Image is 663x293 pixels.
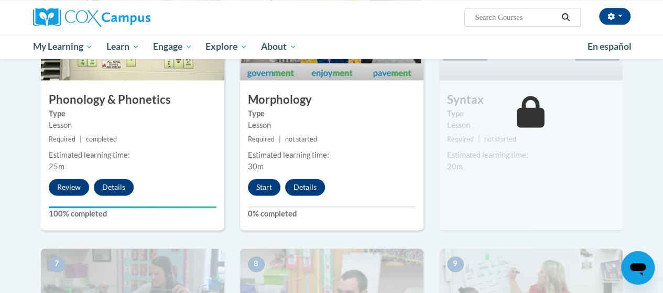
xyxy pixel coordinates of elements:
[106,40,139,53] span: Learn
[199,35,254,59] a: Explore
[49,256,66,272] span: 7
[49,120,216,131] div: Lesson
[94,179,134,196] button: Details
[25,35,638,59] div: Main menu
[153,40,192,53] span: Engage
[100,35,146,59] a: Learn
[248,208,416,220] label: 0% completed
[447,120,615,131] div: Lesson
[478,135,480,143] span: |
[248,135,275,143] span: Required
[49,135,75,143] span: Required
[621,251,655,285] iframe: Button to launch messaging window, conversation in progress
[474,11,558,24] input: Search Courses
[588,41,632,52] span: En español
[558,11,573,24] button: Search
[447,108,615,120] label: Type
[86,135,117,143] span: completed
[439,92,623,108] h3: Syntax
[447,135,474,143] span: Required
[248,149,416,161] div: Estimated learning time:
[599,8,631,25] button: Account Settings
[49,208,216,220] label: 100% completed
[285,135,317,143] span: not started
[285,179,325,196] button: Details
[41,92,224,108] h3: Phonology & Phonetics
[248,256,265,272] span: 8
[248,120,416,131] div: Lesson
[146,35,199,59] a: Engage
[279,135,281,143] span: |
[447,162,463,171] span: 20m
[261,40,297,53] span: About
[254,35,303,59] a: About
[581,36,638,58] a: En español
[248,108,416,120] label: Type
[33,8,222,27] a: Cox Campus
[248,162,264,171] span: 30m
[205,40,247,53] span: Explore
[32,40,93,53] span: My Learning
[33,8,150,27] img: Cox Campus
[26,35,100,59] a: My Learning
[49,108,216,120] label: Type
[49,149,216,161] div: Estimated learning time:
[447,149,615,161] div: Estimated learning time:
[484,135,516,143] span: not started
[49,179,89,196] button: Review
[49,162,64,171] span: 25m
[240,92,423,108] h3: Morphology
[80,135,82,143] span: |
[248,179,280,196] button: Start
[447,256,464,272] span: 9
[49,206,216,208] div: Your progress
